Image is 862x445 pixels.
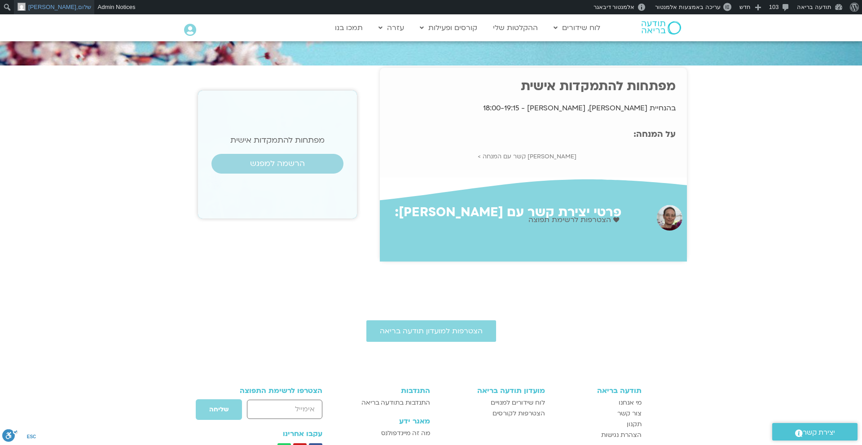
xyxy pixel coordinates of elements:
h2: מפתחות להתמקדות אישית [211,136,343,145]
a: יצירת קשר [772,423,858,441]
span: מי אנחנו [619,397,642,408]
span: הצטרפות לקורסים [493,408,545,419]
img: %D7%93%D7%A0%D7%94-%D7%92%D7%A0%D7%99%D7%94%D7%A8.png [657,205,682,231]
h2: פרטי יצירת קשר עם [PERSON_NAME]: [384,205,621,219]
a: מה זה מיינדפולנס [347,428,430,439]
a: עזרה [374,19,409,36]
span: יצירת קשר [803,427,835,439]
span: הצטרפות לרשימת תפוצה [528,214,613,226]
h3: הצטרפו לרשימת התפוצה [220,387,322,395]
a: הצטרפות לרשימת תפוצה [528,214,621,226]
a: תמכו בנו [330,19,367,36]
h3: תודעה בריאה [554,387,642,395]
span: לוח שידורים למנויים [491,397,545,408]
a: מי אנחנו [554,397,642,408]
span: עריכה באמצעות אלמנטור [655,4,720,10]
a: צור קשר [554,408,642,419]
input: אימייל [247,400,322,419]
a: לוח שידורים למנויים [439,397,545,408]
a: ההקלטות שלי [488,19,542,36]
h3: התנדבות [347,387,430,395]
a: קורסים ופעילות [415,19,482,36]
span: שליחה [209,406,229,413]
p: בהנחיית [PERSON_NAME], [PERSON_NAME] - 18:00-19:15 [391,102,676,114]
img: תודעה בריאה [642,21,681,35]
a: תקנון [554,419,642,430]
a: [PERSON_NAME] קשר עם המנחה > [478,153,576,161]
a: התנדבות בתודעה בריאה [347,397,430,408]
h3: מאגר ידע [347,417,430,425]
span: מה זה מיינדפולנס [381,428,430,439]
a: הצהרת נגישות [554,430,642,441]
span: תקנון [627,419,642,430]
a: לוח שידורים [549,19,605,36]
h3: מועדון תודעה בריאה [439,387,545,395]
form: טופס חדש [220,399,322,425]
h1: מפתחות להתמקדות אישית [391,79,676,93]
p: על המנחה: [391,130,676,139]
button: שליחה [195,399,242,420]
h3: עקבו אחרינו [220,430,322,438]
span: צור קשר [617,408,642,419]
span: [PERSON_NAME] [28,4,76,10]
span: הצהרת נגישות [601,430,642,441]
span: הרשמה למפגש [250,159,305,168]
span: התנדבות בתודעה בריאה [361,397,430,408]
a: הרשמה למפגש [211,154,343,174]
a: הצטרפות לקורסים [439,408,545,419]
span: הצטרפות למועדון תודעה בריאה [380,327,483,335]
a: הצטרפות למועדון תודעה בריאה [366,320,496,342]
